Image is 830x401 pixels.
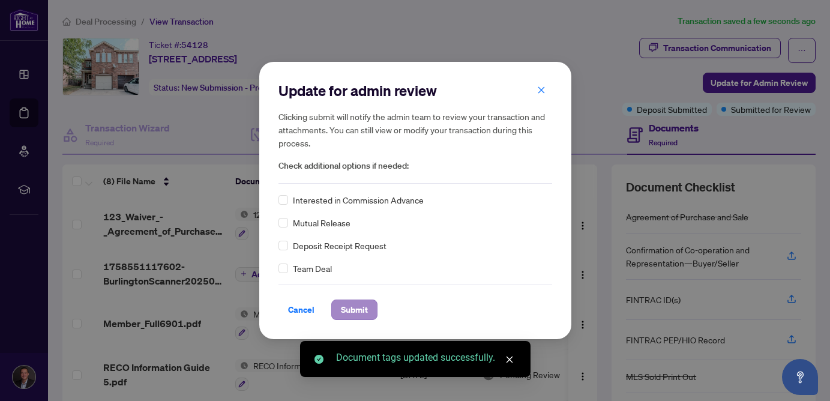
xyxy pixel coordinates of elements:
[293,262,332,275] span: Team Deal
[278,110,552,149] h5: Clicking submit will notify the admin team to review your transaction and attachments. You can st...
[336,351,516,365] div: Document tags updated successfully.
[278,81,552,100] h2: Update for admin review
[314,355,323,364] span: check-circle
[288,300,314,319] span: Cancel
[278,300,324,320] button: Cancel
[293,239,386,252] span: Deposit Receipt Request
[503,353,516,366] a: Close
[537,86,546,94] span: close
[293,193,424,207] span: Interested in Commission Advance
[278,159,552,173] span: Check additional options if needed:
[782,359,818,395] button: Open asap
[505,355,514,364] span: close
[293,216,350,229] span: Mutual Release
[341,300,368,319] span: Submit
[331,300,377,320] button: Submit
